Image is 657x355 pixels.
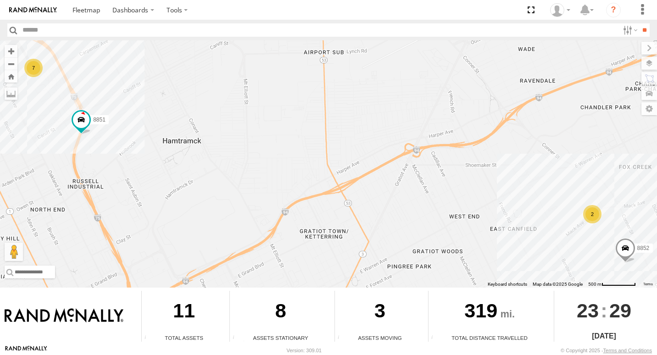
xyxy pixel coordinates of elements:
div: [DATE] [554,331,654,342]
img: Rand McNally [5,308,123,324]
button: Zoom out [5,57,17,70]
div: 3 [335,291,425,334]
a: Visit our Website [5,346,47,355]
div: Total number of assets current in transit. [335,335,349,342]
span: 8852 [637,244,650,251]
span: 500 m [588,282,601,287]
a: Terms (opens in new tab) [643,282,653,286]
div: Total number of Enabled Assets [142,335,156,342]
span: Map data ©2025 Google [533,282,583,287]
span: 23 [577,291,599,330]
div: 7 [24,59,43,77]
div: Valeo Dash [547,3,573,17]
div: Total Assets [142,334,226,342]
div: Total number of assets current stationary. [230,335,244,342]
div: : [554,291,654,330]
div: Assets Stationary [230,334,331,342]
button: Keyboard shortcuts [488,281,527,288]
div: 8 [230,291,331,334]
div: 2 [583,205,601,223]
div: © Copyright 2025 - [561,348,652,353]
button: Zoom Home [5,70,17,83]
a: Terms and Conditions [603,348,652,353]
div: 319 [429,291,551,334]
div: Total distance travelled by all assets within specified date range and applied filters [429,335,442,342]
span: 29 [609,291,631,330]
div: Assets Moving [335,334,425,342]
button: Map Scale: 500 m per 71 pixels [585,281,639,288]
i: ? [606,3,621,17]
label: Search Filter Options [619,23,639,37]
div: Version: 309.01 [287,348,322,353]
button: Drag Pegman onto the map to open Street View [5,243,23,261]
label: Measure [5,87,17,100]
label: Map Settings [641,102,657,115]
div: 11 [142,291,226,334]
div: Total Distance Travelled [429,334,551,342]
button: Zoom in [5,45,17,57]
img: rand-logo.svg [9,7,57,13]
span: 8851 [93,116,106,122]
